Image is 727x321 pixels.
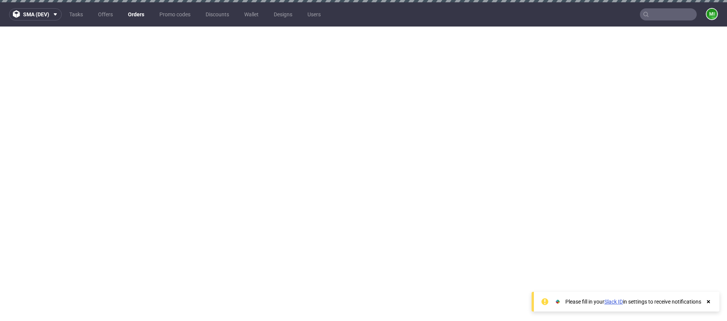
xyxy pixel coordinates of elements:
[269,8,297,20] a: Designs
[123,8,149,20] a: Orders
[604,299,623,305] a: Slack ID
[201,8,234,20] a: Discounts
[23,12,49,17] span: sma (dev)
[155,8,195,20] a: Promo codes
[303,8,325,20] a: Users
[240,8,263,20] a: Wallet
[9,8,62,20] button: sma (dev)
[65,8,87,20] a: Tasks
[94,8,117,20] a: Offers
[565,298,701,305] div: Please fill in your in settings to receive notifications
[707,9,717,19] figcaption: mi
[554,298,562,305] img: Slack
